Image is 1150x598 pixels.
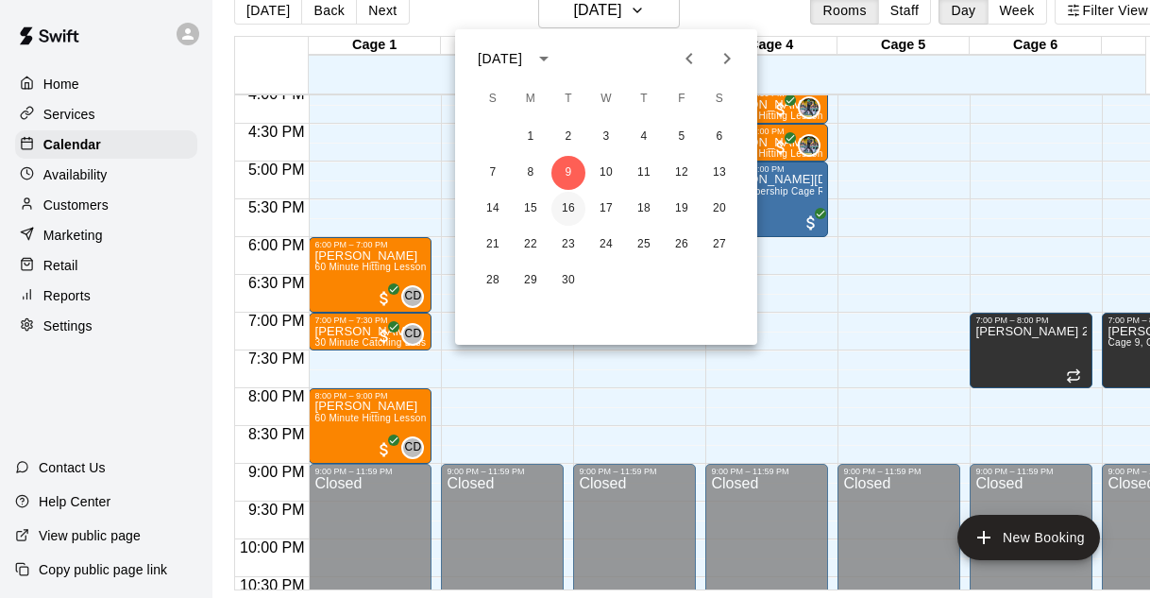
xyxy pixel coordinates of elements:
[476,156,510,190] button: 7
[702,156,736,190] button: 13
[665,192,699,226] button: 19
[551,228,585,262] button: 23
[551,120,585,154] button: 2
[702,80,736,118] span: Saturday
[627,80,661,118] span: Thursday
[627,156,661,190] button: 11
[528,43,560,75] button: calendar view is open, switch to year view
[589,120,623,154] button: 3
[627,228,661,262] button: 25
[627,120,661,154] button: 4
[514,264,548,298] button: 29
[627,192,661,226] button: 18
[514,80,548,118] span: Monday
[589,156,623,190] button: 10
[665,120,699,154] button: 5
[589,80,623,118] span: Wednesday
[551,264,585,298] button: 30
[551,80,585,118] span: Tuesday
[702,192,736,226] button: 20
[551,156,585,190] button: 9
[702,120,736,154] button: 6
[589,228,623,262] button: 24
[665,228,699,262] button: 26
[514,192,548,226] button: 15
[476,192,510,226] button: 14
[476,80,510,118] span: Sunday
[476,228,510,262] button: 21
[514,156,548,190] button: 8
[514,120,548,154] button: 1
[665,80,699,118] span: Friday
[665,156,699,190] button: 12
[478,49,522,69] div: [DATE]
[702,228,736,262] button: 27
[551,192,585,226] button: 16
[708,40,746,77] button: Next month
[476,264,510,298] button: 28
[514,228,548,262] button: 22
[670,40,708,77] button: Previous month
[589,192,623,226] button: 17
